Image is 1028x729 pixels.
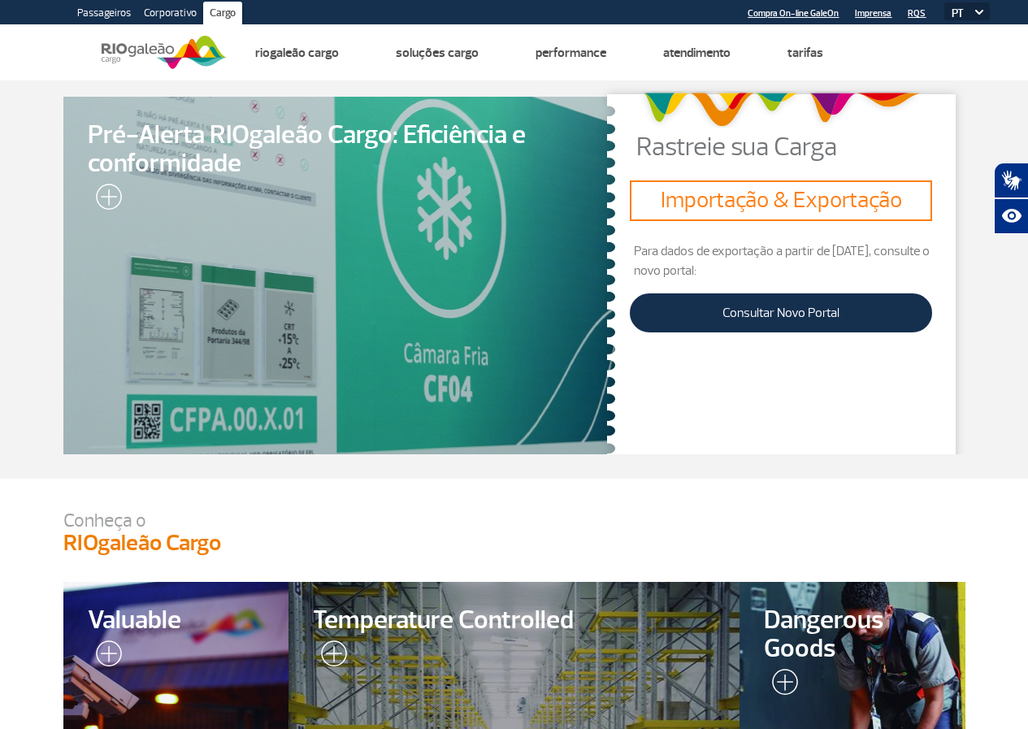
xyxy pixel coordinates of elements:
[787,45,823,61] a: Tarifas
[63,97,615,454] a: Pré-Alerta RIOgaleão Cargo: Eficiência e conformidade
[637,85,926,134] img: grafismo
[396,45,479,61] a: Soluções Cargo
[630,241,931,280] p: Para dados de exportação a partir de [DATE], consulte o novo portal:
[994,198,1028,234] button: Abrir recursos assistivos.
[203,2,242,28] a: Cargo
[764,606,941,663] span: Dangerous Goods
[63,511,965,530] p: Conheça o
[764,669,798,701] img: leia-mais
[255,45,339,61] a: Riogaleão Cargo
[663,45,731,61] a: Atendimento
[994,163,1028,234] div: Plugin de acessibilidade da Hand Talk.
[313,606,715,635] span: Temperature Controlled
[71,2,137,28] a: Passageiros
[63,530,965,558] h3: RIOgaleão Cargo
[636,134,965,160] p: Rastreie sua Carga
[908,8,926,19] a: RQS
[88,606,265,635] span: Valuable
[636,187,925,215] h3: Importação & Exportação
[630,293,931,332] a: Consultar Novo Portal
[313,640,347,673] img: leia-mais
[536,45,606,61] a: Performance
[88,640,122,673] img: leia-mais
[855,8,891,19] a: Imprensa
[994,163,1028,198] button: Abrir tradutor de língua de sinais.
[88,121,591,178] span: Pré-Alerta RIOgaleão Cargo: Eficiência e conformidade
[748,8,839,19] a: Compra On-line GaleOn
[88,184,122,216] img: leia-mais
[137,2,203,28] a: Corporativo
